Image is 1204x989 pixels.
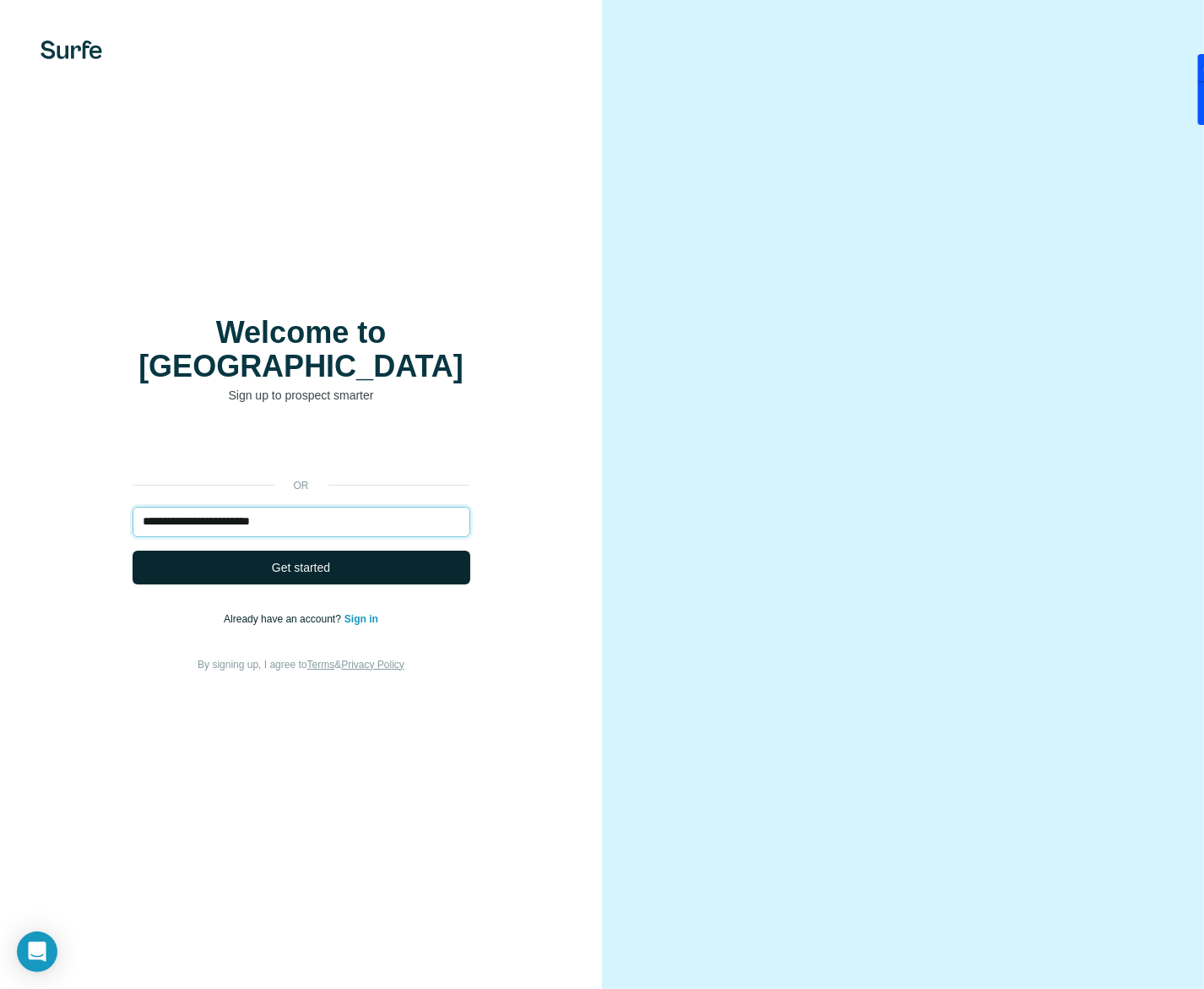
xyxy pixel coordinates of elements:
[198,659,404,671] span: By signing up, I agree to &
[341,659,404,671] a: Privacy Policy
[17,932,57,972] div: Open Intercom Messenger
[133,387,470,404] p: Sign up to prospect smarter
[857,17,1187,189] iframe: Sign in with Google Dialog
[124,429,479,466] iframe: Sign in with Google Button
[133,551,470,584] button: Get started
[274,478,328,493] p: or
[224,613,344,625] span: Already have an account?
[41,41,102,59] img: Surfe's logo
[307,659,335,671] a: Terms
[133,316,470,383] h1: Welcome to [GEOGRAPHIC_DATA]
[344,613,378,625] a: Sign in
[272,559,330,576] span: Get started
